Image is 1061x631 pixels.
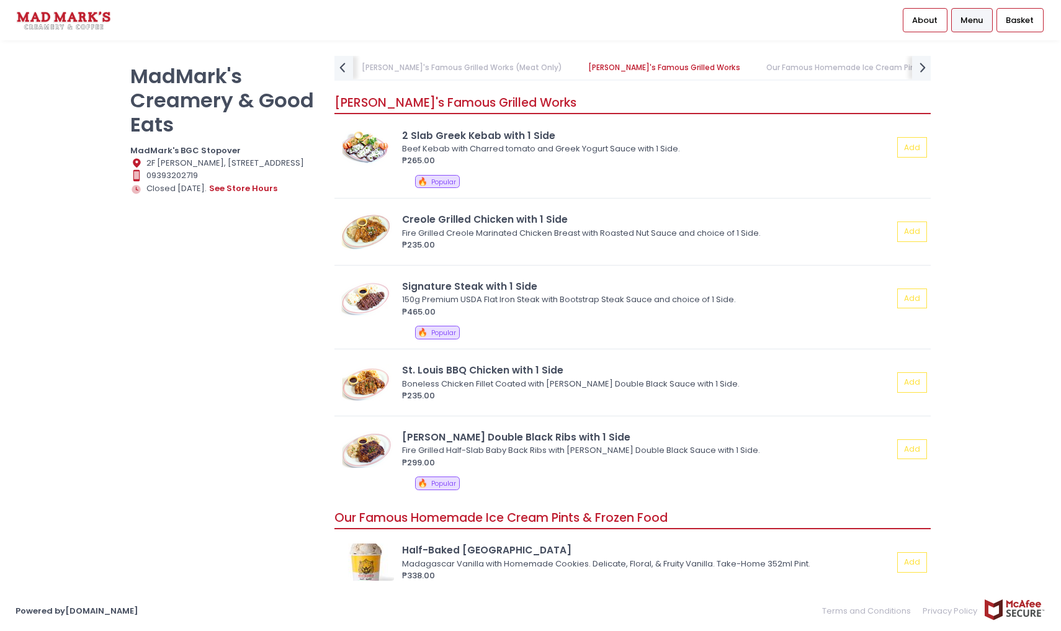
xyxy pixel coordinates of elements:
span: 🔥 [418,176,428,187]
div: [PERSON_NAME] Double Black Ribs with 1 Side [402,430,893,444]
a: Menu [951,8,993,32]
div: ₱235.00 [402,390,893,402]
button: Add [897,372,927,393]
b: MadMark's BGC Stopover [130,145,241,156]
span: 🔥 [418,477,428,489]
img: mcafee-secure [983,599,1045,620]
div: ₱299.00 [402,457,893,469]
span: 🔥 [418,326,428,338]
button: Add [897,222,927,242]
div: ₱338.00 [402,570,893,582]
div: 09393202719 [130,169,319,182]
img: 2 Slab Greek Kebab with 1 Side [338,129,394,166]
div: Fire Grilled Creole Marinated Chicken Breast with Roasted Nut Sauce and choice of 1 Side. [402,227,889,239]
span: Popular [431,479,456,488]
span: Menu [960,14,983,27]
button: see store hours [208,182,278,195]
img: logo [16,9,112,31]
a: [PERSON_NAME]'s Famous Grilled Works [576,56,752,79]
div: Madagascar Vanilla with Homemade Cookies. Delicate, Floral, & Fruity Vanilla. Take-Home 352ml Pint. [402,558,889,570]
span: [PERSON_NAME]'s Famous Grilled Works [334,94,576,111]
a: Our Famous Homemade Ice Cream Pints & Frozen Food [754,56,991,79]
div: Beef Kebab with Charred tomato and Greek Yogurt Sauce with 1 Side. [402,143,889,155]
div: Boneless Chicken Fillet Coated with [PERSON_NAME] Double Black Sauce with 1 Side. [402,378,889,390]
span: Our Famous Homemade Ice Cream Pints & Frozen Food [334,509,668,526]
a: [PERSON_NAME]'s Famous Grilled Works (Meat Only) [349,56,574,79]
div: Fire Grilled Half-Slab Baby Back Ribs with [PERSON_NAME] Double Black Sauce with 1 Side. [402,444,889,457]
span: Popular [431,177,456,187]
button: Add [897,289,927,309]
div: ₱465.00 [402,306,893,318]
img: St. Louis BBQ Chicken with 1 Side [338,364,394,401]
div: Half-Baked [GEOGRAPHIC_DATA] [402,543,893,557]
span: Popular [431,328,456,338]
div: 150g Premium USDA Flat Iron Steak with Bootstrap Steak Sauce and choice of 1 Side. [402,293,889,306]
a: About [903,8,947,32]
button: Add [897,137,927,158]
div: St. Louis BBQ Chicken with 1 Side [402,363,893,377]
img: Half-Baked Madagascar [338,544,394,581]
img: Johnnie Double Black Ribs with 1 Side [338,431,394,468]
p: MadMark's Creamery & Good Eats [130,64,319,136]
a: Powered by[DOMAIN_NAME] [16,605,138,617]
a: Terms and Conditions [822,599,917,623]
img: Creole Grilled Chicken with 1 Side [338,213,394,250]
div: 2 Slab Greek Kebab with 1 Side [402,128,893,143]
div: Signature Steak with 1 Side [402,279,893,293]
span: Basket [1006,14,1034,27]
a: Privacy Policy [917,599,984,623]
button: Add [897,439,927,460]
div: 2F [PERSON_NAME], [STREET_ADDRESS] [130,157,319,169]
span: About [912,14,938,27]
button: Add [897,552,927,573]
div: Closed [DATE]. [130,182,319,195]
div: ₱235.00 [402,239,893,251]
div: Creole Grilled Chicken with 1 Side [402,212,893,226]
img: Signature Steak with 1 Side [338,280,394,317]
div: ₱265.00 [402,154,893,167]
